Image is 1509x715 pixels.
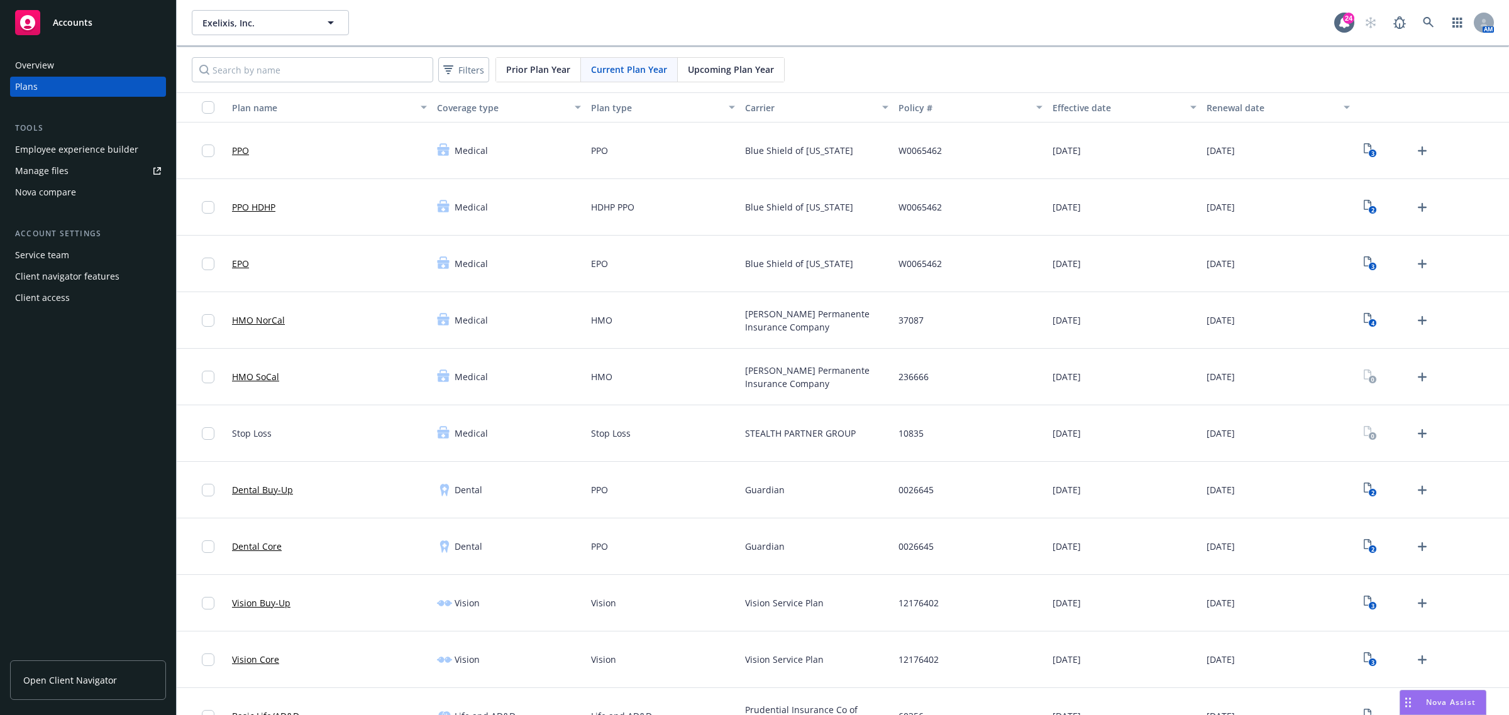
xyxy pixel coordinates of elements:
[10,266,166,287] a: Client navigator features
[591,63,667,76] span: Current Plan Year
[1343,13,1354,24] div: 24
[202,484,214,496] input: Toggle Row Selected
[232,540,282,553] a: Dental Core
[591,483,608,496] span: PPO
[202,145,214,157] input: Toggle Row Selected
[1053,257,1081,270] span: [DATE]
[591,144,608,157] span: PPO
[1412,650,1432,670] a: Upload Plan Documents
[1053,144,1081,157] span: [DATE]
[1412,593,1432,613] a: Upload Plan Documents
[1207,101,1337,114] div: Renewal date
[232,101,413,114] div: Plan name
[1053,483,1081,496] span: [DATE]
[1412,367,1432,387] a: Upload Plan Documents
[898,314,924,327] span: 37087
[1371,658,1374,667] text: 3
[898,483,934,496] span: 0026645
[1371,545,1374,554] text: 2
[898,596,939,609] span: 12176402
[53,18,92,28] span: Accounts
[202,597,214,609] input: Toggle Row Selected
[437,101,567,114] div: Coverage type
[1412,480,1432,500] a: Upload Plan Documents
[1053,101,1183,114] div: Effective date
[745,200,853,214] span: Blue Shield of [US_STATE]
[10,182,166,202] a: Nova compare
[1207,314,1235,327] span: [DATE]
[1207,540,1235,553] span: [DATE]
[591,370,612,383] span: HMO
[745,483,785,496] span: Guardian
[192,10,349,35] button: Exelixis, Inc.
[1400,690,1486,715] button: Nova Assist
[232,483,293,496] a: Dental Buy-Up
[898,144,942,157] span: W0065462
[232,427,272,440] span: Stop Loss
[898,540,934,553] span: 0026645
[1053,427,1081,440] span: [DATE]
[202,16,311,30] span: Exelixis, Inc.
[898,427,924,440] span: 10835
[1360,423,1380,444] a: View Plan Documents
[1053,596,1081,609] span: [DATE]
[1207,483,1235,496] span: [DATE]
[227,92,432,123] button: Plan name
[1360,537,1380,557] a: View Plan Documents
[745,653,824,666] span: Vision Service Plan
[745,257,853,270] span: Blue Shield of [US_STATE]
[745,307,889,334] span: [PERSON_NAME] Permanente Insurance Company
[591,101,721,114] div: Plan type
[688,63,774,76] span: Upcoming Plan Year
[1412,197,1432,217] a: Upload Plan Documents
[1360,367,1380,387] a: View Plan Documents
[1371,206,1374,214] text: 2
[10,161,166,181] a: Manage files
[15,77,38,97] div: Plans
[898,200,942,214] span: W0065462
[455,200,488,214] span: Medical
[1047,92,1202,123] button: Effective date
[898,257,942,270] span: W0065462
[455,483,482,496] span: Dental
[745,540,785,553] span: Guardian
[1371,319,1374,327] text: 4
[10,288,166,308] a: Client access
[1207,596,1235,609] span: [DATE]
[745,427,856,440] span: STEALTH PARTNER GROUP
[1400,690,1416,714] div: Drag to move
[232,144,249,157] a: PPO
[10,245,166,265] a: Service team
[15,182,76,202] div: Nova compare
[10,139,166,160] a: Employee experience builder
[506,63,570,76] span: Prior Plan Year
[1207,653,1235,666] span: [DATE]
[1207,200,1235,214] span: [DATE]
[591,540,608,553] span: PPO
[202,540,214,553] input: Toggle Row Selected
[1202,92,1356,123] button: Renewal date
[202,371,214,383] input: Toggle Row Selected
[1053,653,1081,666] span: [DATE]
[455,257,488,270] span: Medical
[1412,141,1432,161] a: Upload Plan Documents
[455,653,480,666] span: Vision
[202,201,214,214] input: Toggle Row Selected
[591,427,631,440] span: Stop Loss
[893,92,1047,123] button: Policy #
[202,427,214,440] input: Toggle Row Selected
[1412,310,1432,330] a: Upload Plan Documents
[10,77,166,97] a: Plans
[1207,144,1235,157] span: [DATE]
[586,92,740,123] button: Plan type
[232,370,279,383] a: HMO SoCal
[1053,314,1081,327] span: [DATE]
[1053,540,1081,553] span: [DATE]
[1207,427,1235,440] span: [DATE]
[1360,480,1380,500] a: View Plan Documents
[23,674,117,687] span: Open Client Navigator
[745,596,824,609] span: Vision Service Plan
[202,653,214,666] input: Toggle Row Selected
[10,122,166,134] div: Tools
[455,540,482,553] span: Dental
